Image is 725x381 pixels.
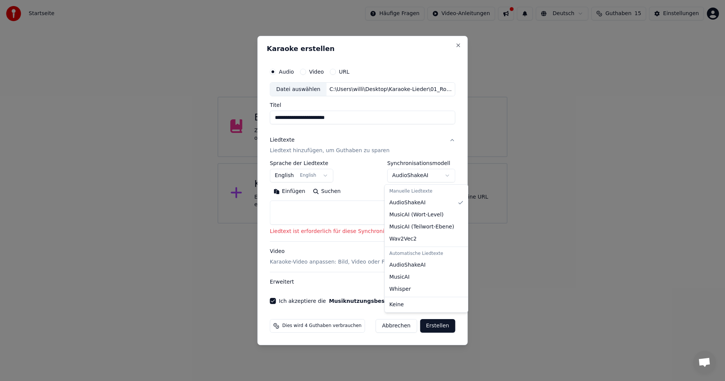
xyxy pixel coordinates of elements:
span: AudioShakeAI [389,261,426,269]
span: AudioShakeAI [389,199,426,207]
span: Keine [389,301,404,309]
div: Automatische Liedtexte [386,248,466,259]
span: Wav2Vec2 [389,235,416,243]
span: MusicAI [389,273,410,281]
span: Whisper [389,285,411,293]
span: MusicAI ( Teilwort-Ebene ) [389,223,454,231]
span: MusicAI ( Wort-Level ) [389,211,444,219]
div: Manuelle Liedtexte [386,186,466,197]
